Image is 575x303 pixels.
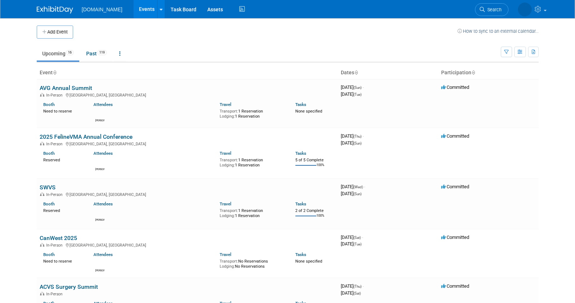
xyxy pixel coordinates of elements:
span: Lodging: [220,114,235,119]
span: In-Person [46,292,65,296]
a: Travel [220,201,231,206]
a: Sort by Start Date [354,70,358,75]
div: 1 Reservation 1 Reservation [220,156,284,168]
span: Committed [441,235,469,240]
a: Booth [43,252,55,257]
a: AVG Annual Summit [40,84,92,91]
td: 100% [316,163,324,173]
div: Need to reserve [43,107,83,114]
div: 1 Reservation 1 Reservation [220,107,284,119]
span: Transport: [220,109,238,114]
span: In-Person [46,93,65,98]
span: [DATE] [341,191,362,196]
div: [GEOGRAPHIC_DATA], [GEOGRAPHIC_DATA] [40,242,335,248]
a: 2025 FelineVMA Annual Conference [40,133,132,140]
a: Travel [220,252,231,257]
a: How to sync to an external calendar... [458,28,539,34]
span: In-Person [46,142,65,146]
span: Lodging: [220,213,235,218]
img: Shawn Wilkie [96,259,104,268]
div: [GEOGRAPHIC_DATA], [GEOGRAPHIC_DATA] [40,141,335,146]
div: [GEOGRAPHIC_DATA], [GEOGRAPHIC_DATA] [40,191,335,197]
img: Iuliia Bulow [518,3,532,16]
a: CanWest 2025 [40,235,77,241]
a: Tasks [295,102,306,107]
span: None specified [295,109,322,114]
span: 119 [97,50,107,55]
span: [DATE] [341,133,364,139]
div: 1 Reservation 1 Reservation [220,207,284,218]
span: Lodging: [220,264,235,269]
img: Lucas Smith [96,158,104,167]
a: Booth [43,151,55,156]
span: - [364,184,365,189]
div: Kiersten Hackett [95,217,104,222]
div: Reserved [43,207,83,213]
img: In-Person Event [40,93,44,97]
span: Transport: [220,259,238,264]
a: Upcoming16 [37,47,79,60]
span: (Wed) [354,185,363,189]
span: [DATE] [341,235,363,240]
span: [DATE] [341,290,361,296]
span: (Sun) [354,141,362,145]
a: SWVS [40,184,56,191]
img: In-Person Event [40,192,44,196]
span: Transport: [220,158,238,162]
a: Tasks [295,201,306,206]
a: Travel [220,151,231,156]
a: Past119 [81,47,112,60]
span: In-Person [46,243,65,248]
img: David Han [96,109,104,118]
span: [DATE] [341,91,362,97]
span: - [363,283,364,289]
div: Lucas Smith [95,167,104,171]
span: [DATE] [341,84,364,90]
span: None specified [295,259,322,264]
div: Need to reserve [43,257,83,264]
div: 5 of 5 Complete [295,158,335,163]
a: Sort by Participation Type [471,70,475,75]
span: Transport: [220,208,238,213]
span: - [363,133,364,139]
span: Lodging: [220,163,235,168]
span: (Sun) [354,192,362,196]
div: Reserved [43,156,83,163]
span: Committed [441,133,469,139]
a: Attendees [93,102,113,107]
span: Committed [441,184,469,189]
img: ExhibitDay [37,6,73,13]
a: Sort by Event Name [53,70,56,75]
img: In-Person Event [40,243,44,247]
span: (Sat) [354,236,361,240]
img: In-Person Event [40,292,44,295]
span: - [362,235,363,240]
span: Committed [441,84,469,90]
a: Booth [43,102,55,107]
a: Travel [220,102,231,107]
span: Search [485,7,502,12]
img: In-Person Event [40,142,44,145]
span: (Tue) [354,242,362,246]
span: Committed [441,283,469,289]
a: Search [475,3,508,16]
img: Kiersten Hackett [96,209,104,217]
span: (Thu) [354,134,362,138]
div: [GEOGRAPHIC_DATA], [GEOGRAPHIC_DATA] [40,92,335,98]
th: Participation [438,67,539,79]
a: Attendees [93,151,113,156]
div: 2 of 2 Complete [295,208,335,213]
div: Shawn Wilkie [95,268,104,272]
span: 16 [66,50,74,55]
a: Attendees [93,252,113,257]
span: (Sat) [354,291,361,295]
span: [DATE] [341,184,365,189]
span: [DATE] [341,140,362,146]
span: [DOMAIN_NAME] [82,7,123,12]
a: ACVS Surgery Summit [40,283,98,290]
a: Attendees [93,201,113,206]
span: - [363,84,364,90]
span: (Sun) [354,86,362,90]
a: Booth [43,201,55,206]
span: In-Person [46,192,65,197]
